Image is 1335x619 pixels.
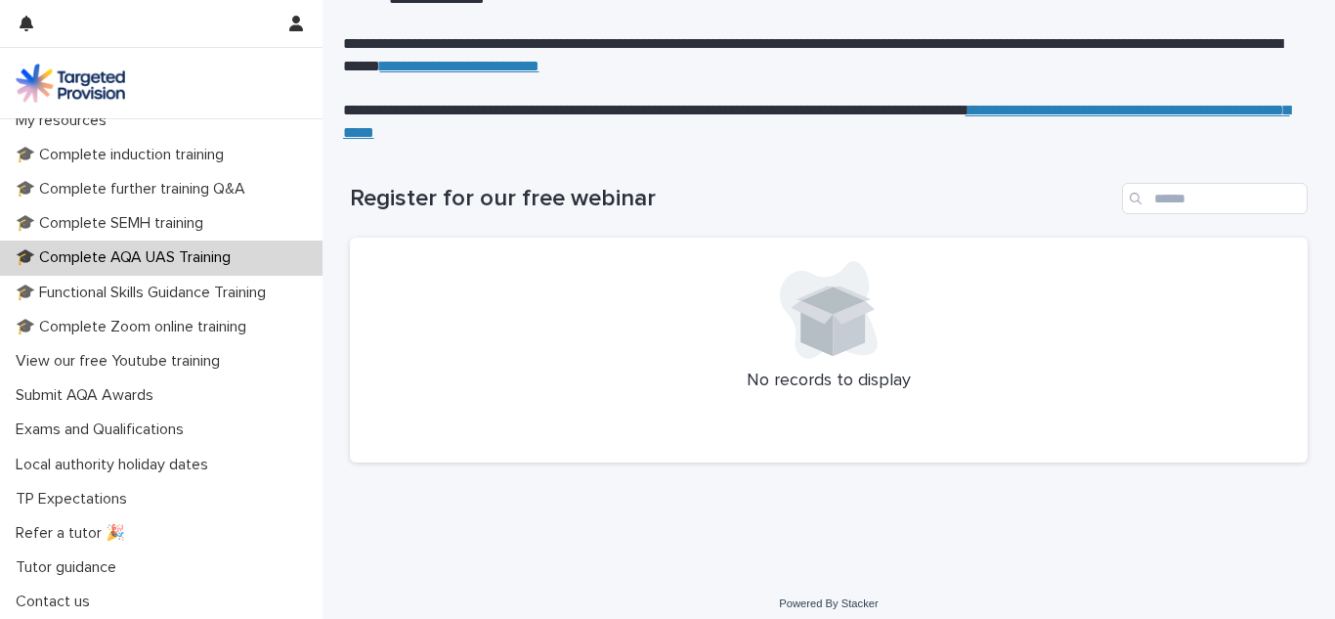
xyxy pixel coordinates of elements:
[373,371,1284,392] p: No records to display
[8,111,122,130] p: My resources
[8,146,239,164] p: 🎓 Complete induction training
[8,490,143,508] p: TP Expectations
[8,386,169,405] p: Submit AQA Awards
[8,558,132,577] p: Tutor guidance
[8,318,262,336] p: 🎓 Complete Zoom online training
[8,524,141,543] p: Refer a tutor 🎉
[8,352,236,371] p: View our free Youtube training
[8,456,224,474] p: Local authority holiday dates
[350,185,1114,213] h1: Register for our free webinar
[8,593,106,611] p: Contact us
[16,64,125,103] img: M5nRWzHhSzIhMunXDL62
[1122,183,1308,214] input: Search
[8,248,246,267] p: 🎓 Complete AQA UAS Training
[8,214,219,233] p: 🎓 Complete SEMH training
[779,597,878,609] a: Powered By Stacker
[8,284,281,302] p: 🎓 Functional Skills Guidance Training
[8,180,261,199] p: 🎓 Complete further training Q&A
[8,420,199,439] p: Exams and Qualifications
